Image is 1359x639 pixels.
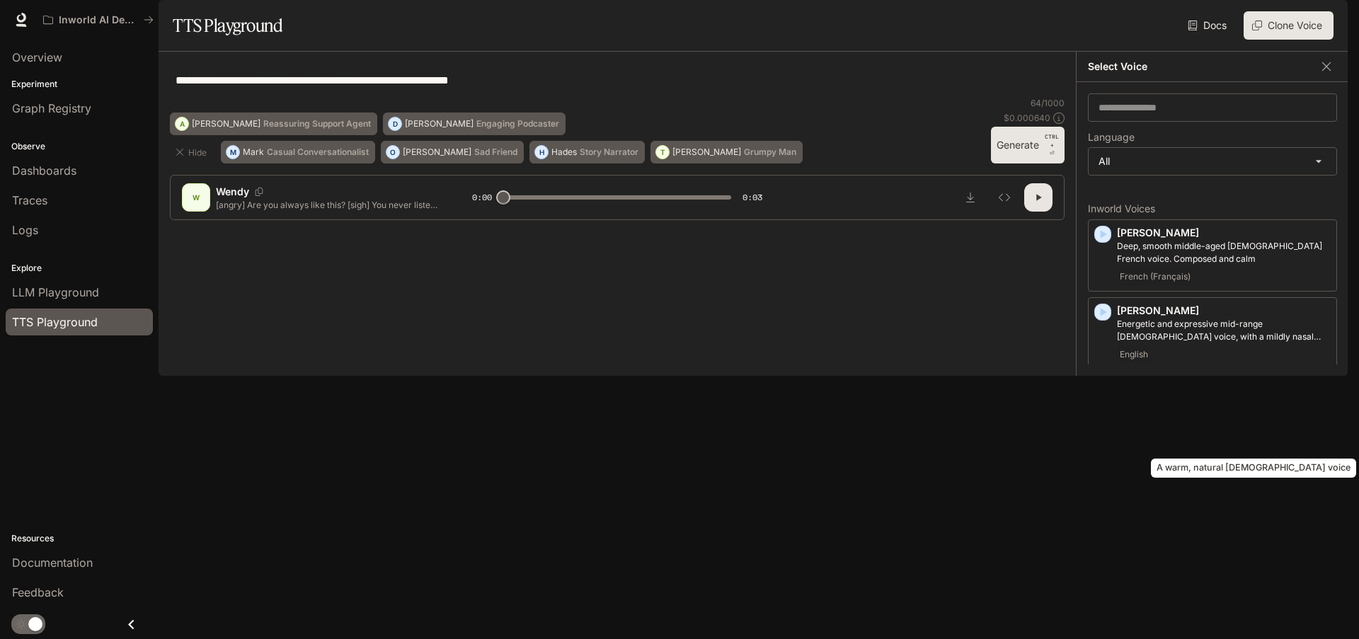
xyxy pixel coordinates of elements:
p: Story Narrator [580,148,638,156]
div: O [386,141,399,163]
span: French (Français) [1117,268,1193,285]
span: 0:03 [742,190,762,205]
h1: TTS Playground [173,11,282,40]
span: English [1117,346,1151,363]
div: A [176,113,188,135]
div: T [656,141,669,163]
p: ⏎ [1045,132,1059,158]
div: A warm, natural [DEMOGRAPHIC_DATA] voice [1151,459,1356,478]
a: Docs [1185,11,1232,40]
p: [PERSON_NAME] [672,148,741,156]
button: A[PERSON_NAME]Reassuring Support Agent [170,113,377,135]
p: Grumpy Man [744,148,796,156]
button: Copy Voice ID [249,188,269,196]
p: Casual Conversationalist [267,148,369,156]
div: D [389,113,401,135]
div: M [226,141,239,163]
p: Engaging Podcaster [476,120,559,128]
p: Energetic and expressive mid-range male voice, with a mildly nasal quality [1117,318,1331,343]
button: All workspaces [37,6,160,34]
button: Hide [170,141,215,163]
p: Language [1088,132,1135,142]
button: Inspect [990,183,1019,212]
p: [PERSON_NAME] [192,120,260,128]
p: Deep, smooth middle-aged male French voice. Composed and calm [1117,240,1331,265]
p: Reassuring Support Agent [263,120,371,128]
div: H [535,141,548,163]
p: Mark [243,148,264,156]
p: [PERSON_NAME] [405,120,474,128]
p: Hades [551,148,577,156]
button: Download audio [956,183,985,212]
p: Sad Friend [474,148,517,156]
button: O[PERSON_NAME]Sad Friend [381,141,524,163]
button: Clone Voice [1244,11,1334,40]
span: 0:00 [472,190,492,205]
button: D[PERSON_NAME]Engaging Podcaster [383,113,566,135]
button: GenerateCTRL +⏎ [991,127,1065,163]
div: All [1089,148,1336,175]
p: [angry] Are you always like this? [sigh] You never listen to me! [216,199,438,211]
p: $ 0.000640 [1004,112,1050,124]
p: CTRL + [1045,132,1059,149]
p: [PERSON_NAME] [1117,226,1331,240]
p: [PERSON_NAME] [403,148,471,156]
p: Inworld AI Demos [59,14,138,26]
button: MMarkCasual Conversationalist [221,141,375,163]
p: Wendy [216,185,249,199]
p: Inworld Voices [1088,204,1337,214]
div: W [185,186,207,209]
button: HHadesStory Narrator [529,141,645,163]
p: [PERSON_NAME] [1117,304,1331,318]
button: T[PERSON_NAME]Grumpy Man [650,141,803,163]
p: 64 / 1000 [1031,97,1065,109]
